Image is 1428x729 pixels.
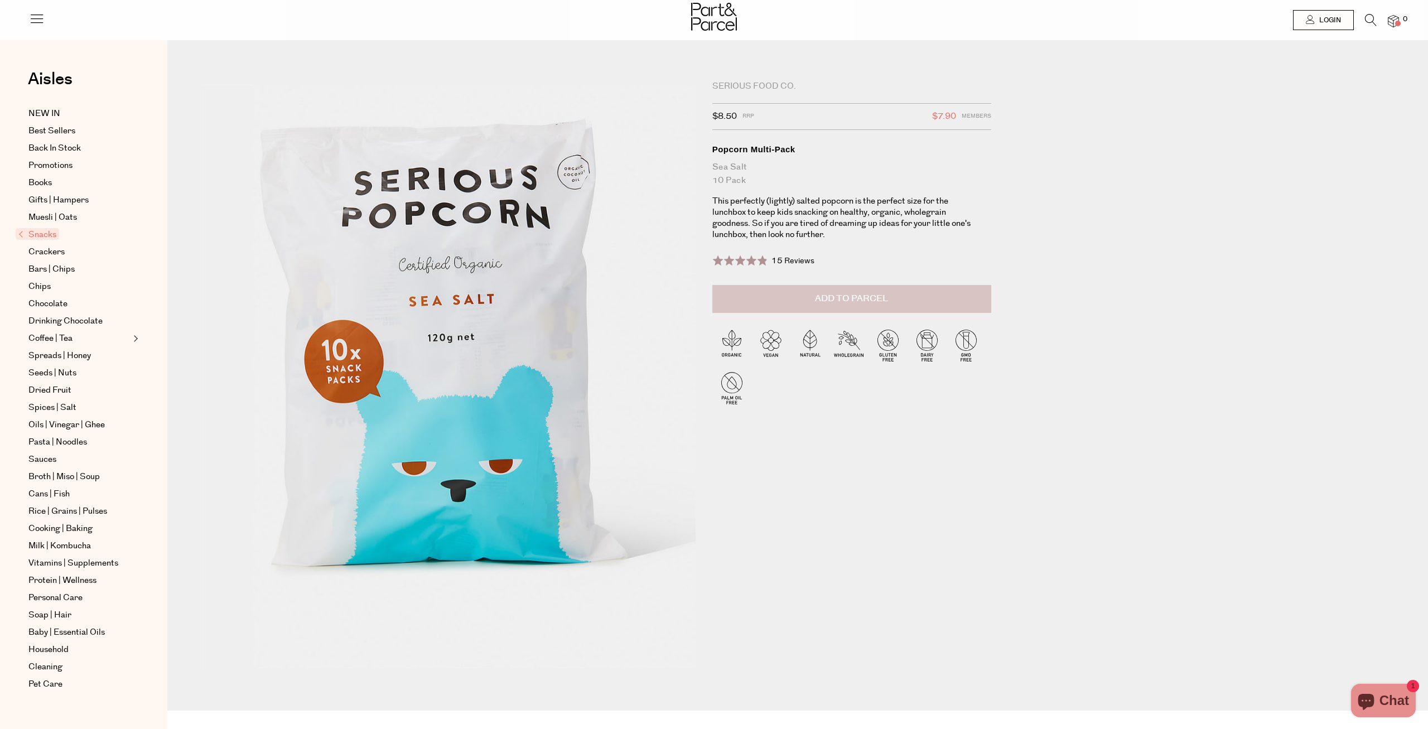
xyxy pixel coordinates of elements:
[1293,10,1354,30] a: Login
[28,401,130,414] a: Spices | Salt
[28,384,130,397] a: Dried Fruit
[751,326,790,365] img: P_P-ICONS-Live_Bec_V11_Vegan.svg
[28,678,130,691] a: Pet Care
[28,349,91,363] span: Spreads | Honey
[28,159,130,172] a: Promotions
[28,678,62,691] span: Pet Care
[28,107,130,120] a: NEW IN
[28,643,69,656] span: Household
[28,67,73,91] span: Aisles
[712,326,751,365] img: P_P-ICONS-Live_Bec_V11_Organic.svg
[28,626,105,639] span: Baby | Essential Oils
[908,326,947,365] img: P_P-ICONS-Live_Bec_V11_Dairy_Free.svg
[28,107,60,120] span: NEW IN
[712,161,991,187] div: Sea Salt 10 Pack
[28,245,130,259] a: Crackers
[1348,684,1419,720] inbox-online-store-chat: Shopify online store chat
[28,609,130,622] a: Soap | Hair
[28,194,89,207] span: Gifts | Hampers
[829,326,869,365] img: P_P-ICONS-Live_Bec_V11_Wholegrain.svg
[28,366,130,380] a: Seeds | Nuts
[28,332,130,345] a: Coffee | Tea
[28,176,130,190] a: Books
[28,245,65,259] span: Crackers
[28,591,83,605] span: Personal Care
[28,453,130,466] a: Sauces
[28,470,100,484] span: Broth | Miso | Soup
[28,487,130,501] a: Cans | Fish
[1400,15,1410,25] span: 0
[28,591,130,605] a: Personal Care
[28,609,71,622] span: Soap | Hair
[28,280,51,293] span: Chips
[712,109,737,124] span: $8.50
[712,144,991,155] div: Popcorn Multi-Pack
[28,505,107,518] span: Rice | Grains | Pulses
[28,297,67,311] span: Chocolate
[28,557,118,570] span: Vitamins | Supplements
[28,574,97,587] span: Protein | Wellness
[18,228,130,242] a: Snacks
[28,436,130,449] a: Pasta | Noodles
[28,626,130,639] a: Baby | Essential Oils
[932,109,956,124] span: $7.90
[28,194,130,207] a: Gifts | Hampers
[28,505,130,518] a: Rice | Grains | Pulses
[947,326,986,365] img: P_P-ICONS-Live_Bec_V11_GMO_Free.svg
[28,159,73,172] span: Promotions
[16,228,59,240] span: Snacks
[28,124,130,138] a: Best Sellers
[1316,16,1341,25] span: Login
[28,280,130,293] a: Chips
[28,401,76,414] span: Spices | Salt
[28,71,73,99] a: Aisles
[28,124,75,138] span: Best Sellers
[1388,15,1399,27] a: 0
[28,539,91,553] span: Milk | Kombucha
[28,522,130,535] a: Cooking | Baking
[790,326,829,365] img: P_P-ICONS-Live_Bec_V11_Natural.svg
[815,292,888,305] span: Add to Parcel
[28,384,71,397] span: Dried Fruit
[28,418,130,432] a: Oils | Vinegar | Ghee
[28,418,105,432] span: Oils | Vinegar | Ghee
[201,85,696,669] img: Popcorn Multi-Pack
[28,142,81,155] span: Back In Stock
[28,487,70,501] span: Cans | Fish
[28,315,130,328] a: Drinking Chocolate
[691,3,737,31] img: Part&Parcel
[28,211,77,224] span: Muesli | Oats
[712,196,977,240] p: This perfectly (lightly) salted popcorn is the perfect size for the lunchbox to keep kids snackin...
[28,453,56,466] span: Sauces
[869,326,908,365] img: P_P-ICONS-Live_Bec_V11_Gluten_Free.svg
[28,349,130,363] a: Spreads | Honey
[742,109,754,124] span: RRP
[28,332,73,345] span: Coffee | Tea
[771,255,814,267] span: 15 Reviews
[712,81,991,92] div: Serious Food Co.
[28,574,130,587] a: Protein | Wellness
[28,366,76,380] span: Seeds | Nuts
[28,660,62,674] span: Cleaning
[28,142,130,155] a: Back In Stock
[28,643,130,656] a: Household
[28,176,52,190] span: Books
[962,109,991,124] span: Members
[28,263,130,276] a: Bars | Chips
[28,315,103,328] span: Drinking Chocolate
[28,436,87,449] span: Pasta | Noodles
[28,297,130,311] a: Chocolate
[28,263,75,276] span: Bars | Chips
[28,211,130,224] a: Muesli | Oats
[28,557,130,570] a: Vitamins | Supplements
[28,522,93,535] span: Cooking | Baking
[28,539,130,553] a: Milk | Kombucha
[712,368,751,407] img: P_P-ICONS-Live_Bec_V11_Palm_Oil_Free.svg
[28,470,130,484] a: Broth | Miso | Soup
[28,660,130,674] a: Cleaning
[131,332,138,345] button: Expand/Collapse Coffee | Tea
[712,285,991,313] button: Add to Parcel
